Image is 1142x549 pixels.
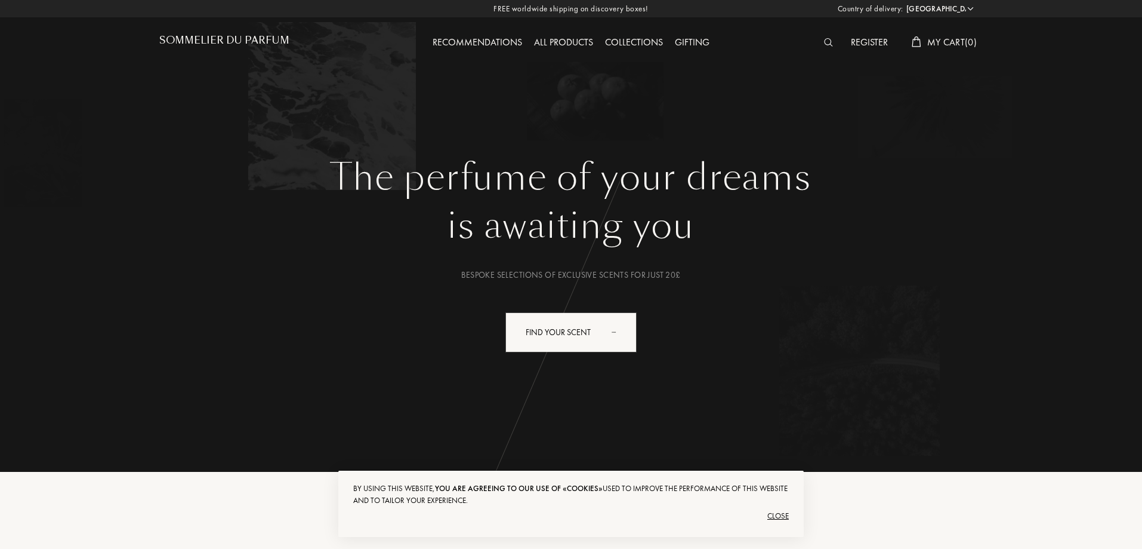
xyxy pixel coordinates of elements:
[496,312,646,352] a: Find your scentanimation
[427,35,528,51] div: Recommendations
[159,35,289,51] a: Sommelier du Parfum
[845,36,894,48] a: Register
[912,36,921,47] img: cart_white.svg
[435,483,603,493] span: you are agreeing to our use of «cookies»
[599,36,669,48] a: Collections
[159,35,289,46] h1: Sommelier du Parfum
[669,36,715,48] a: Gifting
[528,35,599,51] div: All products
[607,320,631,343] div: animation
[528,36,599,48] a: All products
[927,36,977,48] span: My Cart ( 0 )
[599,35,669,51] div: Collections
[824,38,833,47] img: search_icn_white.svg
[168,269,974,281] div: Bespoke selections of exclusive scents for just 20£
[353,507,789,526] div: Close
[427,36,528,48] a: Recommendations
[353,483,789,507] div: By using this website, used to improve the performance of this website and to tailor your experie...
[838,3,903,15] span: Country of delivery:
[168,199,974,253] div: is awaiting you
[669,35,715,51] div: Gifting
[845,35,894,51] div: Register
[505,312,637,352] div: Find your scent
[168,156,974,199] h1: The perfume of your dreams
